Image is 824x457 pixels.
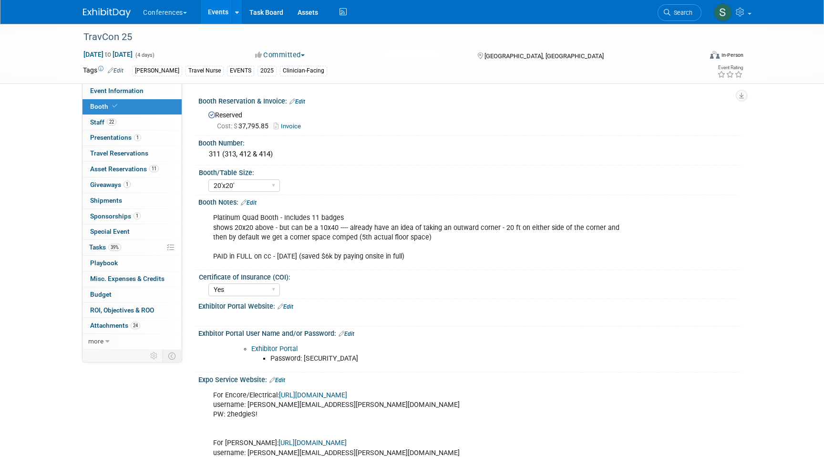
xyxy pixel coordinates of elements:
[108,244,121,251] span: 39%
[113,104,117,109] i: Booth reservation complete
[198,373,741,385] div: Expo Service Website:
[134,52,154,58] span: (4 days)
[280,66,327,76] div: Clinician-Facing
[82,240,182,255] a: Tasks39%
[107,118,116,125] span: 22
[252,50,309,60] button: Committed
[269,377,285,384] a: Edit
[717,65,743,70] div: Event Rating
[278,303,293,310] a: Edit
[124,181,131,188] span: 1
[274,123,306,130] a: Invoice
[206,108,734,131] div: Reserved
[131,322,140,329] span: 24
[82,271,182,287] a: Misc. Expenses & Credits
[82,303,182,318] a: ROI, Objectives & ROO
[132,66,182,76] div: [PERSON_NAME]
[83,8,131,18] img: ExhibitDay
[82,334,182,349] a: more
[90,306,154,314] span: ROI, Objectives & ROO
[90,87,144,94] span: Event Information
[103,51,113,58] span: to
[227,66,254,76] div: EVENTS
[198,195,741,208] div: Booth Notes:
[710,51,720,59] img: Format-Inperson.png
[90,149,148,157] span: Travel Reservations
[658,4,701,21] a: Search
[198,136,741,148] div: Booth Number:
[82,177,182,193] a: Giveaways1
[82,224,182,239] a: Special Event
[90,259,118,267] span: Playbook
[108,67,124,74] a: Edit
[134,212,141,219] span: 1
[199,166,737,177] div: Booth/Table Size:
[251,345,298,353] a: Exhibitor Portal
[199,270,737,282] div: Certificate of Insurance (COI):
[82,115,182,130] a: Staff22
[90,118,116,126] span: Staff
[721,52,743,59] div: In-Person
[146,350,163,362] td: Personalize Event Tab Strip
[149,165,159,172] span: 11
[82,318,182,333] a: Attachments24
[83,65,124,76] td: Tags
[82,99,182,114] a: Booth
[289,98,305,105] a: Edit
[278,439,347,447] a: [URL][DOMAIN_NAME]
[82,287,182,302] a: Budget
[279,391,347,399] a: [URL][DOMAIN_NAME]
[80,29,687,46] div: TravCon 25
[714,3,732,21] img: Sophie Buffo
[645,50,743,64] div: Event Format
[90,134,141,141] span: Presentations
[198,326,741,339] div: Exhbitor Portal User Name and/or Password:
[82,162,182,177] a: Asset Reservations11
[185,66,224,76] div: Travel Nurse
[241,199,257,206] a: Edit
[206,208,636,266] div: Platinum Quad Booth - Includes 11 badges shows 20x20 above - but can be a 10x40 ---- already have...
[270,354,630,364] li: Password: [SECURITY_DATA]
[217,122,272,130] span: 37,795.85
[198,94,741,106] div: Booth Reservation & Invoice:
[217,122,238,130] span: Cost: $
[339,331,354,337] a: Edit
[90,181,131,188] span: Giveaways
[257,66,277,76] div: 2025
[82,256,182,271] a: Playbook
[89,243,121,251] span: Tasks
[90,212,141,220] span: Sponsorships
[90,103,119,110] span: Booth
[90,165,159,173] span: Asset Reservations
[82,130,182,145] a: Presentations1
[670,9,692,16] span: Search
[163,350,182,362] td: Toggle Event Tabs
[90,275,165,282] span: Misc. Expenses & Credits
[82,83,182,99] a: Event Information
[484,52,604,60] span: [GEOGRAPHIC_DATA], [GEOGRAPHIC_DATA]
[90,228,130,235] span: Special Event
[90,197,122,204] span: Shipments
[82,209,182,224] a: Sponsorships1
[198,299,741,312] div: Exhibitor Portal Website:
[82,193,182,208] a: Shipments
[88,337,103,345] span: more
[134,134,141,141] span: 1
[83,50,133,59] span: [DATE] [DATE]
[82,146,182,161] a: Travel Reservations
[90,291,112,298] span: Budget
[90,322,140,329] span: Attachments
[206,147,734,162] div: 311 (313, 412 & 414)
